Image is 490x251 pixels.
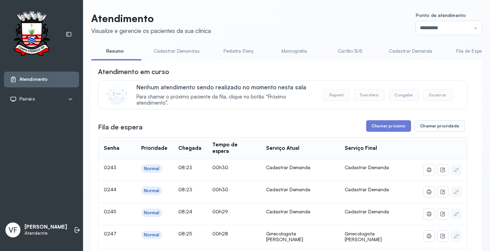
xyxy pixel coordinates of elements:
button: Repetir [324,89,350,101]
div: Serviço Atual [266,145,299,151]
div: Normal [144,188,160,194]
p: Atendente [24,230,67,236]
span: Painéis [19,96,35,102]
img: Logotipo do estabelecimento [7,11,56,58]
span: 00h30 [212,186,228,192]
div: Visualize e gerencie os pacientes da sua clínica [91,27,211,34]
div: Ginecologista [PERSON_NAME] [266,231,334,243]
div: Cadastrar Demanda [266,209,334,215]
span: 0245 [104,209,116,214]
p: Atendimento [91,12,211,24]
button: Encerrar [423,89,452,101]
span: Ginecologista [PERSON_NAME] [345,231,382,243]
span: Para chamar o próximo paciente da fila, clique no botão “Próximo atendimento”. [136,94,316,107]
a: Cadastrar Demanda [382,46,439,57]
button: Chamar próximo [366,120,411,132]
a: Cadastrar Demandas [147,46,207,57]
span: Cadastrar Demanda [345,164,389,170]
span: Atendimento [19,76,48,82]
span: 00h29 [212,209,228,214]
p: Nenhum atendimento sendo realizado no momento nesta sala [136,84,316,91]
span: 08:25 [178,231,192,236]
span: Cadastrar Demanda [345,209,389,214]
button: Transferir [354,89,385,101]
span: 00h30 [212,164,228,170]
div: Chegada [178,145,201,151]
div: Cadastrar Demanda [266,186,334,193]
div: Senha [104,145,119,151]
img: Imagem de CalloutCard [107,84,127,105]
a: Pediatra Eleny [215,46,262,57]
span: 08:23 [178,186,192,192]
span: 08:24 [178,209,192,214]
span: 08:23 [178,164,192,170]
h3: Atendimento em curso [98,67,169,76]
div: Normal [144,166,160,172]
button: Chamar prioridade [414,120,465,132]
a: Atendimento [10,76,73,83]
span: Ponto de atendimento [416,12,466,18]
h3: Fila de espera [98,122,143,132]
div: Normal [144,232,160,238]
div: Prioridade [141,145,167,151]
div: Tempo de espera [212,142,255,155]
a: Resumo [91,46,139,57]
div: Normal [144,210,160,216]
div: Serviço Final [345,145,377,151]
span: 0244 [104,186,116,192]
span: 00h28 [212,231,228,236]
div: Cadastrar Demanda [266,164,334,171]
a: Mamografia [271,46,318,57]
a: Cartão SUS [326,46,374,57]
span: 0247 [104,231,116,236]
p: [PERSON_NAME] [24,224,67,230]
span: Cadastrar Demanda [345,186,389,192]
span: 0243 [104,164,116,170]
button: Congelar [389,89,419,101]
